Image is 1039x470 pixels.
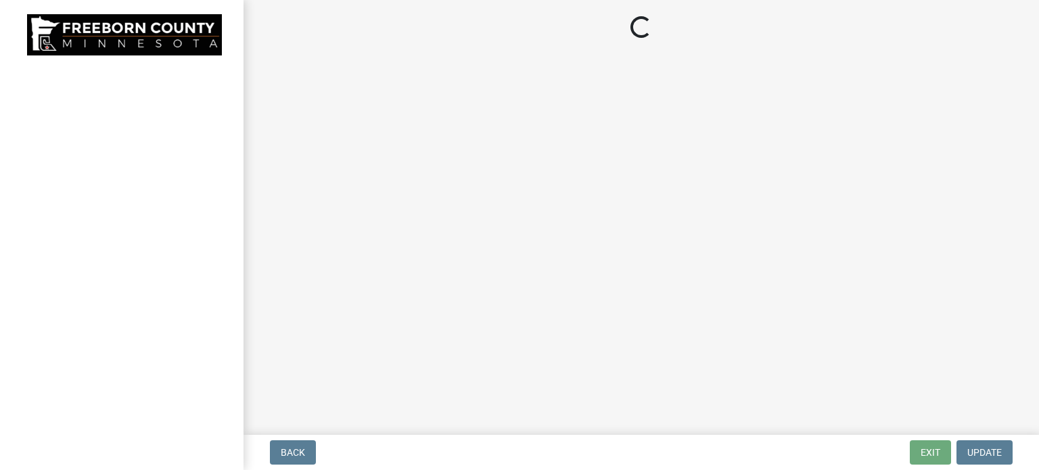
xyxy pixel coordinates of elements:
[956,440,1013,465] button: Update
[27,14,222,55] img: Freeborn County, Minnesota
[967,447,1002,458] span: Update
[270,440,316,465] button: Back
[910,440,951,465] button: Exit
[281,447,305,458] span: Back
